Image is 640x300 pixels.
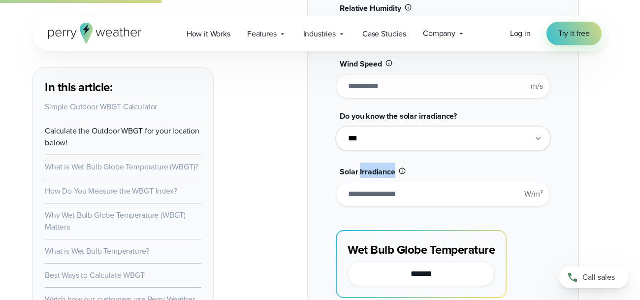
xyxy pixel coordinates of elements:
[340,2,401,14] span: Relative Humidity
[582,271,615,283] span: Call sales
[340,166,395,177] span: Solar Irradiance
[45,209,186,233] a: Why Wet Bulb Globe Temperature (WBGT) Matters
[45,101,157,112] a: Simple Outdoor WBGT Calculator
[187,28,230,40] span: How it Works
[45,161,198,172] a: What is Wet Bulb Globe Temperature (WBGT)?
[45,269,145,281] a: Best Ways to Calculate WBGT
[558,28,590,39] span: Try it free
[178,24,239,44] a: How it Works
[510,28,531,39] a: Log in
[559,267,628,288] a: Call sales
[354,24,415,44] a: Case Studies
[303,28,336,40] span: Industries
[362,28,406,40] span: Case Studies
[45,79,201,95] h3: In this article:
[45,125,199,148] a: Calculate the Outdoor WBGT for your location below!
[45,185,177,197] a: How Do You Measure the WBGT Index?
[340,110,457,122] span: Do you know the solar irradiance?
[45,245,149,257] a: What is Wet Bulb Temperature?
[247,28,277,40] span: Features
[423,28,455,39] span: Company
[340,58,382,69] span: Wind Speed
[546,22,602,45] a: Try it free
